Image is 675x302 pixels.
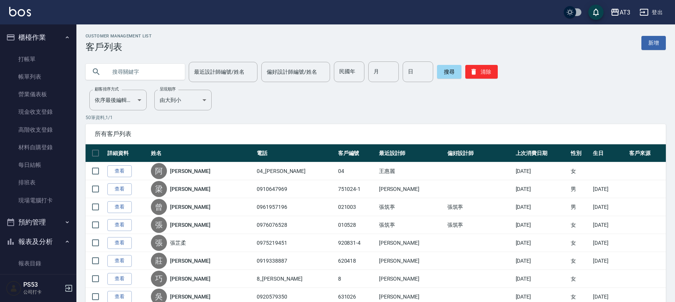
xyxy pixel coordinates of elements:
a: 材料自購登錄 [3,139,73,156]
td: [DATE] [514,180,569,198]
p: 50 筆資料, 1 / 1 [86,114,666,121]
a: 排班表 [3,174,73,191]
td: [DATE] [591,216,627,234]
th: 偏好設計師 [445,144,514,162]
td: 女 [569,216,591,234]
td: 0976076528 [255,216,336,234]
div: 張 [151,235,167,251]
td: [DATE] [514,216,569,234]
td: 751024-1 [336,180,377,198]
td: 張筑葶 [377,216,445,234]
label: 顧客排序方式 [95,86,119,92]
th: 生日 [591,144,627,162]
td: 021003 [336,198,377,216]
button: 登出 [636,5,666,19]
td: [DATE] [514,252,569,270]
th: 客戶編號 [336,144,377,162]
th: 最近設計師 [377,144,445,162]
td: 女 [569,162,591,180]
button: 預約管理 [3,212,73,232]
a: 張芷柔 [170,239,186,247]
a: 查看 [107,219,132,231]
td: [DATE] [591,234,627,252]
div: 張 [151,217,167,233]
a: [PERSON_NAME] [170,257,210,265]
td: [DATE] [591,180,627,198]
button: 櫃檯作業 [3,27,73,47]
td: 王惠麗 [377,162,445,180]
td: 0975219451 [255,234,336,252]
td: [PERSON_NAME] [377,270,445,288]
th: 性別 [569,144,591,162]
a: 店家日報表 [3,272,73,290]
td: 張筑葶 [445,216,514,234]
div: 莊 [151,253,167,269]
label: 呈現順序 [160,86,176,92]
img: Person [6,281,21,296]
p: 公司打卡 [23,289,62,296]
a: 現場電腦打卡 [3,192,73,209]
a: [PERSON_NAME] [170,275,210,283]
td: 張筑葶 [377,198,445,216]
td: 0919338887 [255,252,336,270]
td: 男 [569,180,591,198]
td: 女 [569,270,591,288]
td: 張筑葶 [445,198,514,216]
td: [PERSON_NAME] [377,234,445,252]
a: 高階收支登錄 [3,121,73,139]
a: 查看 [107,165,132,177]
a: [PERSON_NAME] [170,293,210,300]
div: 梁 [151,181,167,197]
a: 查看 [107,183,132,195]
td: 女 [569,252,591,270]
div: 巧 [151,271,167,287]
input: 搜尋關鍵字 [107,61,179,82]
a: 查看 [107,255,132,267]
th: 姓名 [149,144,255,162]
a: 報表目錄 [3,255,73,272]
h3: 客戶列表 [86,42,152,52]
th: 詳細資料 [105,144,149,162]
h2: Customer Management List [86,34,152,39]
td: 8_[PERSON_NAME] [255,270,336,288]
h5: PS53 [23,281,62,289]
a: 查看 [107,273,132,285]
a: [PERSON_NAME] [170,203,210,211]
a: 新增 [641,36,666,50]
td: 920831-4 [336,234,377,252]
th: 電話 [255,144,336,162]
td: 04_[PERSON_NAME] [255,162,336,180]
td: 女 [569,234,591,252]
a: 查看 [107,201,132,213]
td: [DATE] [514,162,569,180]
div: 由大到小 [154,90,212,110]
a: [PERSON_NAME] [170,167,210,175]
td: 04 [336,162,377,180]
div: AT3 [620,8,630,17]
td: [DATE] [514,270,569,288]
td: 620418 [336,252,377,270]
button: 報表及分析 [3,232,73,252]
button: 清除 [465,65,498,79]
button: 搜尋 [437,65,461,79]
a: 打帳單 [3,50,73,68]
td: [PERSON_NAME] [377,252,445,270]
td: [DATE] [514,234,569,252]
button: save [588,5,604,20]
img: Logo [9,7,31,16]
a: 現金收支登錄 [3,103,73,121]
td: 男 [569,198,591,216]
td: [DATE] [514,198,569,216]
th: 上次消費日期 [514,144,569,162]
td: 010528 [336,216,377,234]
th: 客戶來源 [627,144,666,162]
td: 0910647969 [255,180,336,198]
a: 每日結帳 [3,156,73,174]
a: 營業儀表板 [3,86,73,103]
td: [PERSON_NAME] [377,180,445,198]
a: 帳單列表 [3,68,73,86]
div: 依序最後編輯時間 [89,90,147,110]
a: [PERSON_NAME] [170,185,210,193]
td: 0961957196 [255,198,336,216]
div: 阿 [151,163,167,179]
